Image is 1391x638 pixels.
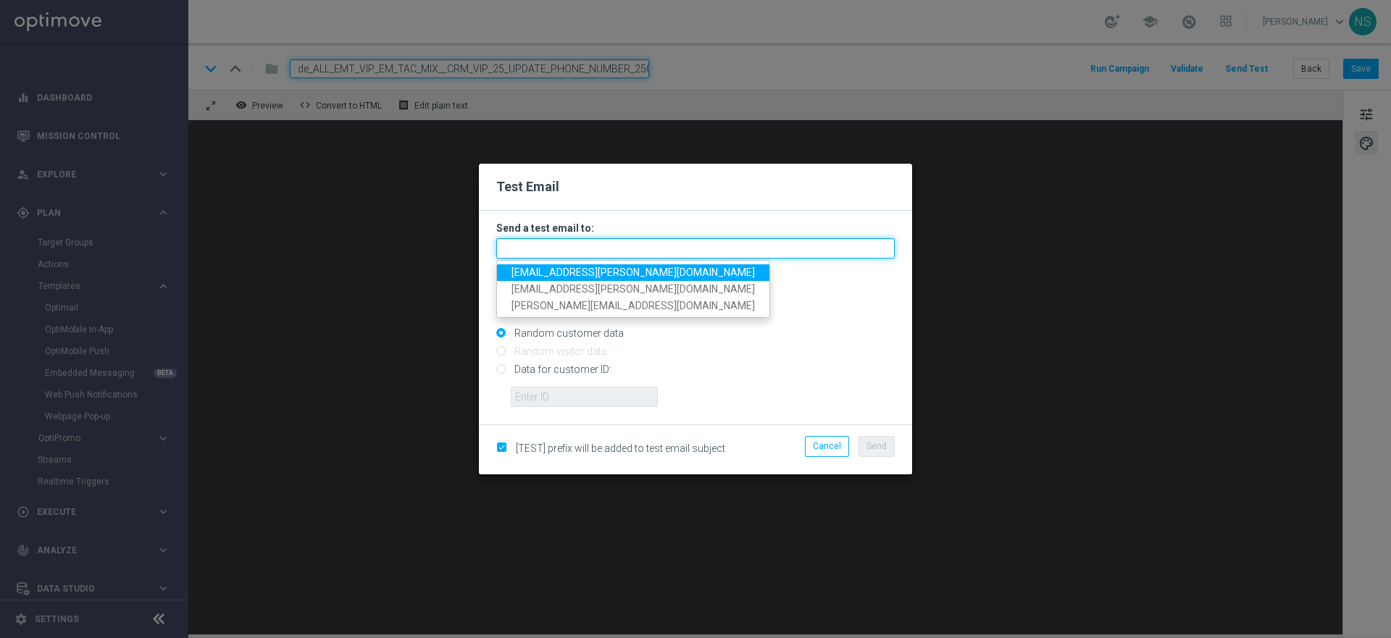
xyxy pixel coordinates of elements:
a: [PERSON_NAME][EMAIL_ADDRESS][DOMAIN_NAME] [497,298,769,314]
span: [EMAIL_ADDRESS][PERSON_NAME][DOMAIN_NAME] [511,266,755,278]
button: Send [859,436,895,456]
span: [TEST] prefix will be added to test email subject [516,442,725,454]
h2: Test Email [496,178,895,196]
button: Cancel [805,436,849,456]
a: [EMAIL_ADDRESS][PERSON_NAME][DOMAIN_NAME] [497,264,769,281]
label: Random customer data [511,327,624,340]
a: [EMAIL_ADDRESS][PERSON_NAME][DOMAIN_NAME] [497,281,769,298]
span: [EMAIL_ADDRESS][PERSON_NAME][DOMAIN_NAME] [511,283,755,295]
input: Enter ID [511,387,658,407]
span: [PERSON_NAME][EMAIL_ADDRESS][DOMAIN_NAME] [511,300,755,311]
h3: Send a test email to: [496,222,895,235]
span: Send [866,441,887,451]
